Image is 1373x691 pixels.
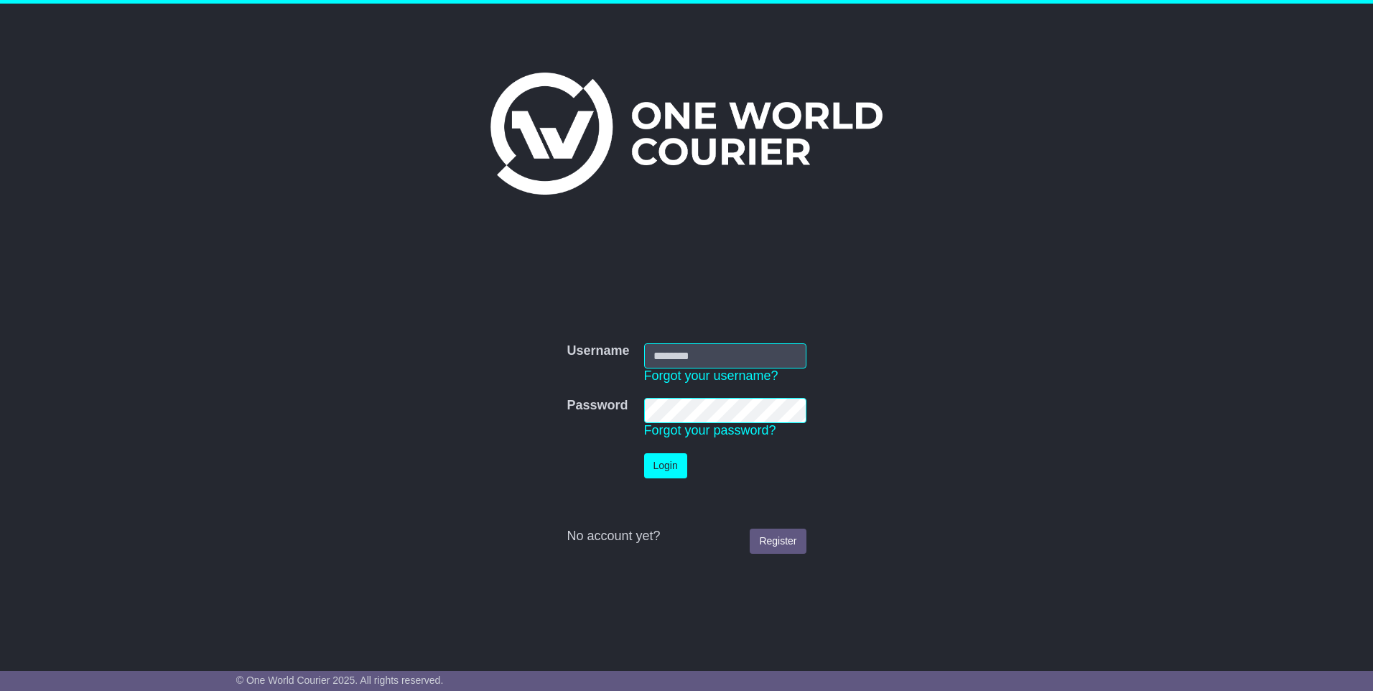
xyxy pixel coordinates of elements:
div: No account yet? [567,529,806,544]
a: Forgot your username? [644,368,778,383]
button: Login [644,453,687,478]
a: Forgot your password? [644,423,776,437]
a: Register [750,529,806,554]
span: © One World Courier 2025. All rights reserved. [236,674,444,686]
label: Password [567,398,628,414]
img: One World [490,73,883,195]
label: Username [567,343,629,359]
